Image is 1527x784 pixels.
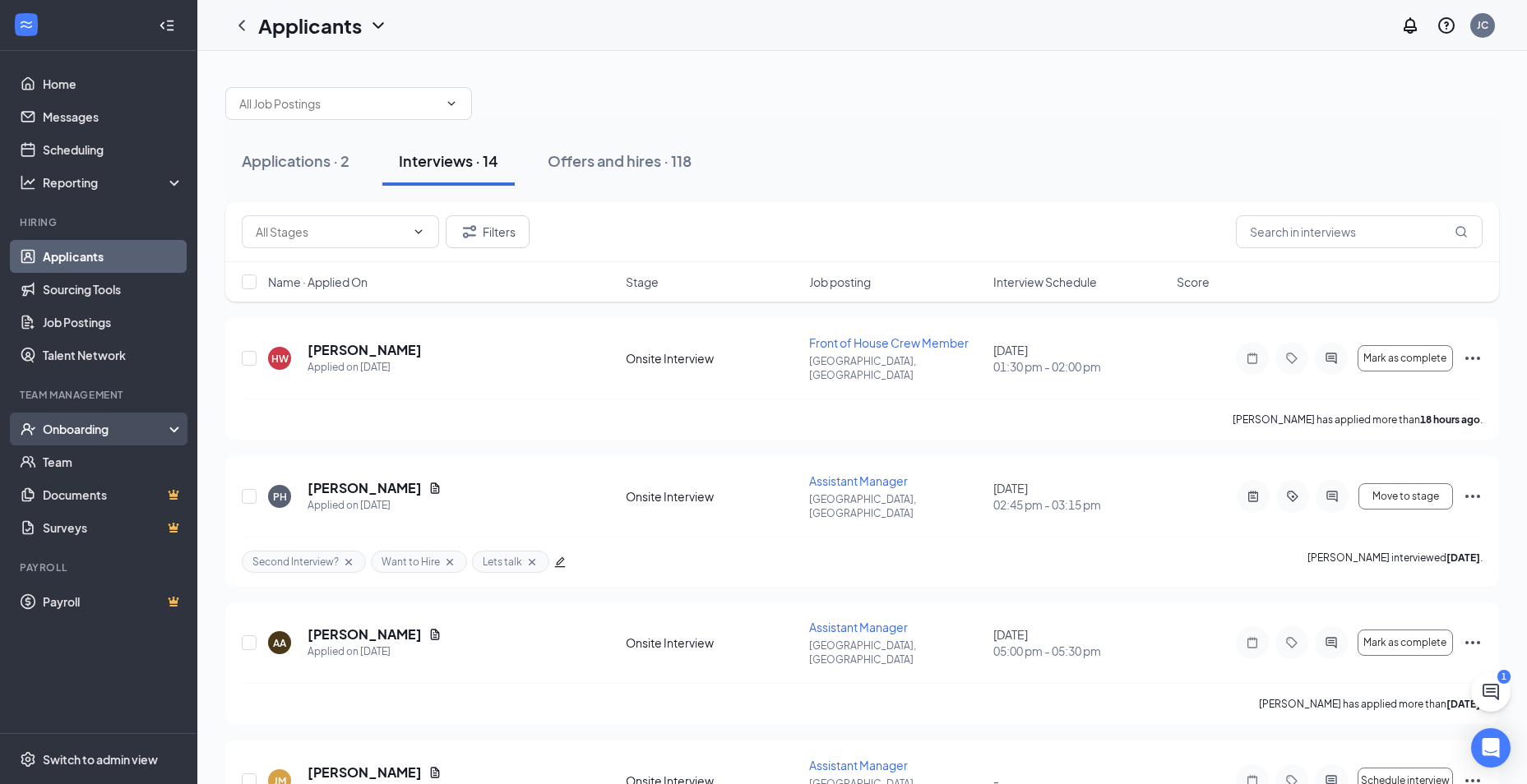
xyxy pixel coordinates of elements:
div: Applied on [DATE] [308,497,442,514]
button: Mark as complete [1358,630,1453,656]
div: 1 [1497,670,1511,684]
div: AA [273,636,286,650]
svg: UserCheck [20,421,36,437]
svg: ActiveChat [1321,352,1341,365]
button: Mark as complete [1358,345,1453,371]
svg: Ellipses [1463,487,1483,506]
a: Talent Network [43,339,183,371]
p: [GEOGRAPHIC_DATA], [GEOGRAPHIC_DATA] [809,354,983,382]
svg: WorkstreamLogo [18,16,35,33]
button: Filter Filters [446,215,530,248]
div: Offers and hires · 118 [548,150,692,171]
svg: Cross [342,556,355,569]
div: Team Management [20,388,180,402]
input: All Stages [256,223,405,241]
div: Onsite Interview [626,488,799,505]
a: Team [43,445,183,478]
svg: Ellipses [1463,348,1483,368]
svg: Analysis [20,174,36,191]
a: Scheduling [43,133,183,166]
h1: Applicants [258,12,362,39]
div: Open Intercom Messenger [1471,728,1511,768]
a: Applicants [43,240,183,273]
div: Hiring [20,215,180,229]
a: DocumentsCrown [43,478,183,511]
p: [GEOGRAPHIC_DATA], [GEOGRAPHIC_DATA] [809,492,983,520]
div: [DATE] [993,480,1167,513]
svg: Tag [1282,636,1302,649]
svg: ActiveChat [1321,636,1341,649]
span: 01:30 pm - 02:00 pm [993,358,1167,375]
span: Job posting [809,274,871,290]
a: Sourcing Tools [43,273,183,306]
svg: Cross [443,556,456,569]
span: 05:00 pm - 05:30 pm [993,643,1167,659]
svg: Document [428,766,442,779]
svg: Document [428,628,442,641]
div: Payroll [20,560,180,574]
svg: ChatActive [1481,682,1501,702]
div: Interviews · 14 [399,150,498,171]
p: [PERSON_NAME] has applied more than . [1233,413,1483,427]
h5: [PERSON_NAME] [308,479,422,497]
svg: Note [1242,636,1262,649]
span: Lets talk [483,555,522,569]
div: Applied on [DATE] [308,359,422,376]
span: Want to Hire [382,555,440,569]
span: Score [1177,274,1210,290]
div: HW [271,352,289,366]
svg: Document [428,482,442,495]
span: Assistant Manager [809,620,908,634]
svg: Filter [460,222,479,242]
b: [DATE] [1446,698,1480,710]
svg: ChevronDown [368,16,388,35]
div: Onsite Interview [626,634,799,651]
div: [DATE] [993,342,1167,375]
div: Switch to admin view [43,751,158,768]
div: Onboarding [43,421,169,437]
div: [DATE] [993,626,1167,659]
span: Front of House Crew Member [809,335,969,350]
span: Mark as complete [1363,353,1446,364]
svg: Settings [20,751,36,768]
p: [PERSON_NAME] interviewed . [1307,551,1483,573]
svg: QuestionInfo [1437,16,1456,35]
div: Applied on [DATE] [308,643,442,660]
a: SurveysCrown [43,511,183,544]
svg: ChevronDown [412,225,425,238]
p: [PERSON_NAME] has applied more than . [1259,697,1483,711]
input: Search in interviews [1236,215,1483,248]
div: Reporting [43,174,184,191]
a: Home [43,67,183,100]
p: [GEOGRAPHIC_DATA], [GEOGRAPHIC_DATA] [809,639,983,666]
span: Second Interview? [252,555,339,569]
span: Assistant Manager [809,473,908,488]
span: 02:45 pm - 03:15 pm [993,496,1167,513]
b: 18 hours ago [1420,413,1480,426]
div: JC [1477,18,1488,32]
b: [DATE] [1446,551,1480,564]
div: Applications · 2 [242,150,349,171]
svg: ActiveChat [1322,490,1342,503]
svg: MagnifyingGlass [1455,225,1468,238]
div: Onsite Interview [626,350,799,367]
svg: Notifications [1400,16,1420,35]
svg: ChevronLeft [232,16,252,35]
span: Interview Schedule [993,274,1097,290]
span: Move to stage [1372,491,1439,502]
span: Assistant Manager [809,758,908,772]
a: Messages [43,100,183,133]
svg: Cross [525,556,539,569]
div: PH [273,490,287,504]
button: Move to stage [1358,483,1453,510]
a: PayrollCrown [43,585,183,618]
svg: Collapse [159,17,175,34]
button: ChatActive [1471,672,1511,712]
h5: [PERSON_NAME] [308,763,422,782]
svg: Ellipses [1463,633,1483,653]
h5: [PERSON_NAME] [308,341,422,359]
svg: ActiveTag [1283,490,1303,503]
svg: ActiveNote [1243,490,1263,503]
svg: Note [1242,352,1262,365]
